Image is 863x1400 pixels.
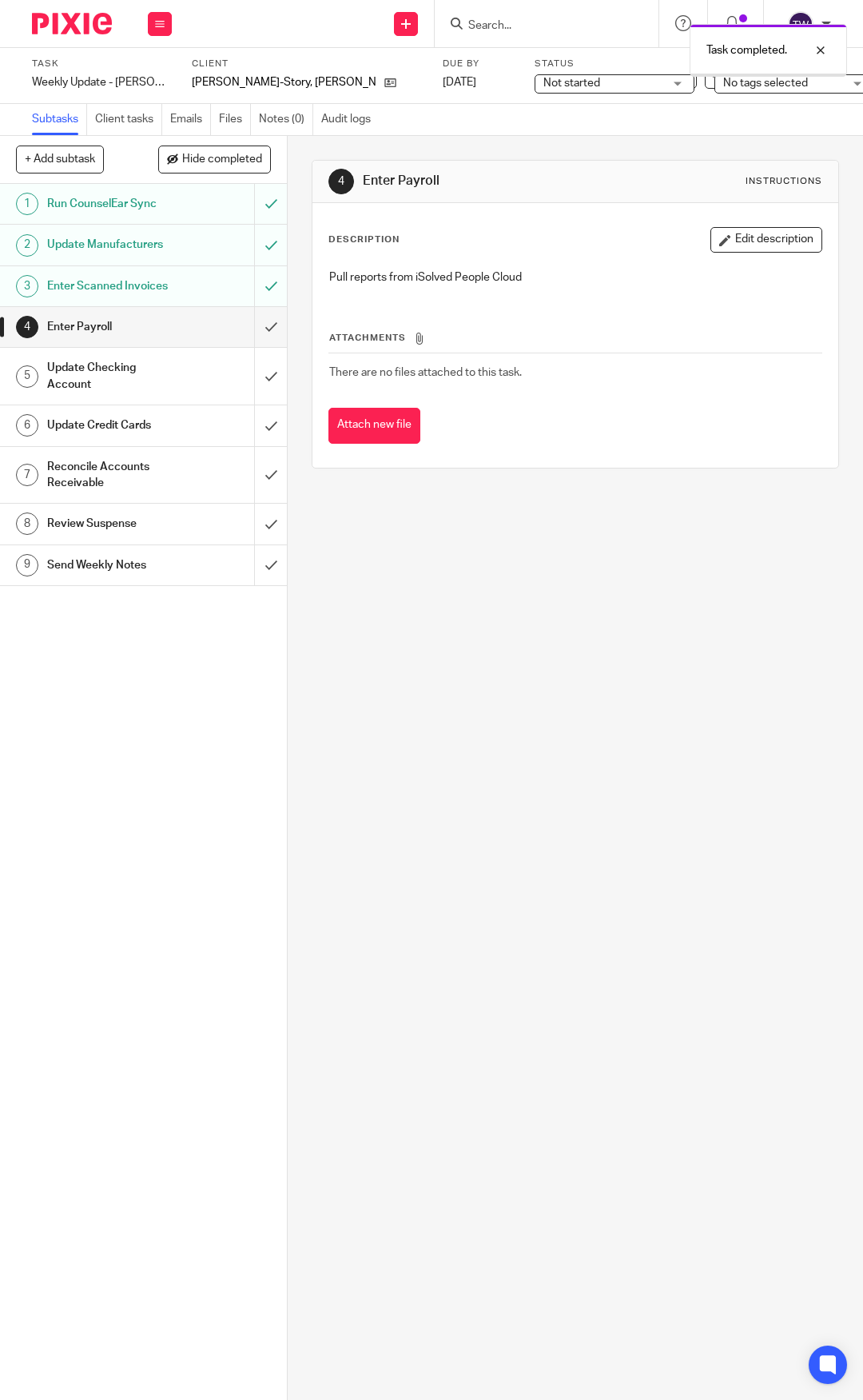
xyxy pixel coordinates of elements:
button: Edit description [710,227,822,253]
span: There are no files attached to this task. [329,367,522,378]
div: 3 [16,275,38,297]
div: 8 [16,513,38,535]
h1: Review Suspense [47,512,175,536]
img: svg%3E [788,11,813,37]
p: Pull reports from iSolved People Cloud [329,269,821,285]
a: Emails [170,104,211,135]
button: Attach new file [328,408,420,444]
h1: Send Weekly Notes [47,553,175,577]
h1: Run CounselEar Sync [47,192,175,216]
a: Client tasks [95,104,162,135]
div: 4 [16,316,38,338]
h1: Update Checking Account [47,356,175,397]
a: Audit logs [321,104,379,135]
span: Hide completed [182,154,262,166]
label: Task [32,58,172,70]
h1: Update Manufacturers [47,233,175,257]
p: Description [328,233,400,246]
div: 5 [16,365,38,388]
div: Weekly Update - Arriola-Story [32,74,172,90]
div: 7 [16,464,38,486]
h1: Enter Payroll [47,315,175,339]
a: Notes (0) [259,104,313,135]
div: 4 [328,169,354,194]
p: [PERSON_NAME]-Story, [PERSON_NAME] [192,74,376,90]
div: Instructions [746,175,822,188]
h1: Reconcile Accounts Receivable [47,455,175,496]
div: 6 [16,414,38,437]
h1: Update Credit Cards [47,413,175,437]
div: 9 [16,554,38,576]
img: Pixie [32,13,112,34]
a: Subtasks [32,104,87,135]
h1: Enter Payroll [363,173,610,189]
button: + Add subtask [16,146,104,173]
span: No tags selected [723,78,808,89]
span: [DATE] [443,77,476,88]
div: 2 [16,234,38,257]
label: Client [192,58,423,70]
h1: Enter Scanned Invoices [47,274,175,298]
div: Weekly Update - [PERSON_NAME]-Story [32,74,172,90]
span: Not started [543,78,600,89]
a: Files [219,104,251,135]
div: 1 [16,193,38,215]
button: Hide completed [158,146,271,173]
p: Task completed. [706,42,787,58]
span: Attachments [329,333,406,342]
